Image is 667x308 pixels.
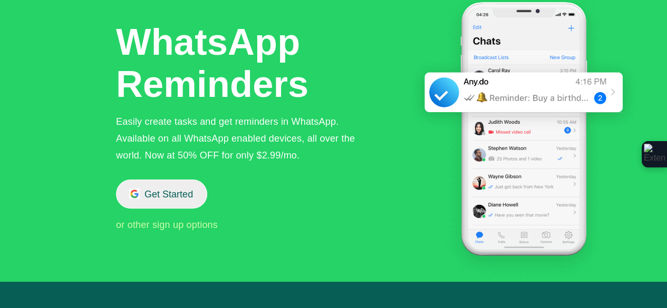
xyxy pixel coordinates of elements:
[116,180,207,208] button: Get Started
[644,144,665,165] img: Extension Icon
[116,21,311,105] h1: WhatsApp Reminders
[116,220,218,230] span: or other sign up options
[116,113,372,164] div: Easily create tasks and get reminders in WhatsApp. Available on all WhatsApp enabled devices, all...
